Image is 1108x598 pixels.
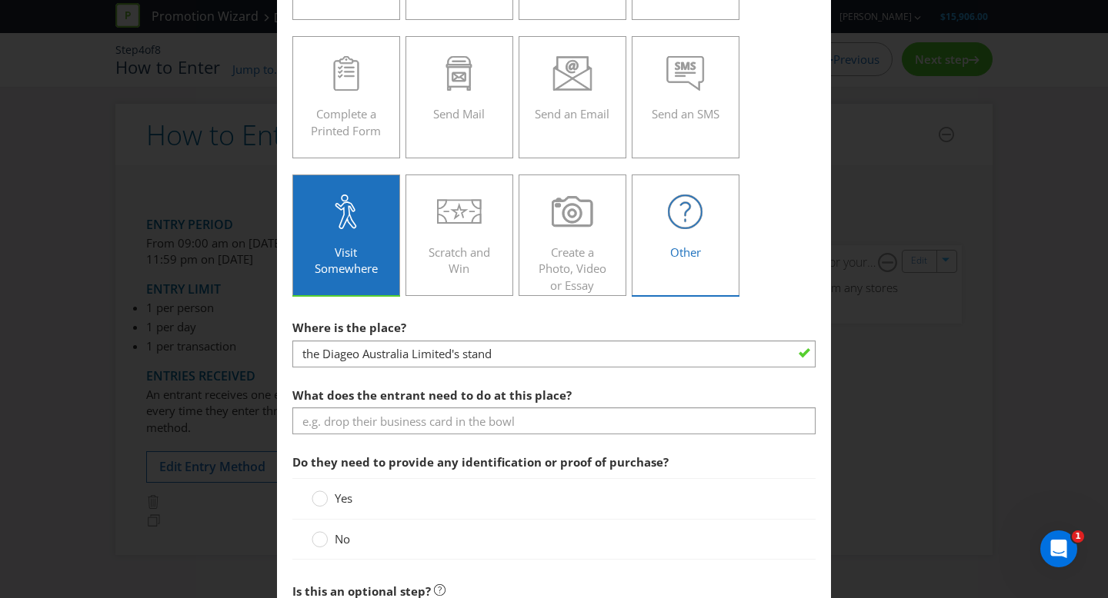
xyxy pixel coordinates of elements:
[311,106,381,138] span: Complete a Printed Form
[292,407,816,434] input: e.g. drop their business card in the bowl
[1072,530,1084,543] span: 1
[292,454,669,470] span: Do they need to provide any identification or proof of purchase?
[535,106,609,121] span: Send an Email
[292,387,572,403] span: What does the entrant need to do at this place?
[652,106,719,121] span: Send an SMS
[429,244,490,276] span: Scratch and Win
[292,320,406,335] span: Where is the place?
[670,244,701,260] span: Other
[1040,530,1077,567] iframe: Intercom live chat
[315,244,378,276] span: Visit Somewhere
[539,244,606,293] span: Create a Photo, Video or Essay
[335,490,352,506] span: Yes
[335,531,350,547] span: No
[433,106,485,121] span: Send Mail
